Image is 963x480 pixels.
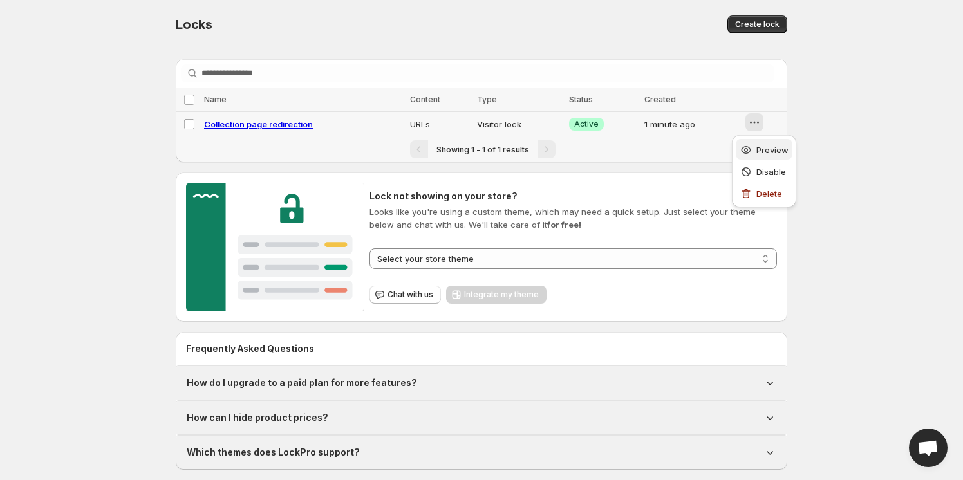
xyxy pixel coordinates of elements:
[369,190,777,203] h2: Lock not showing on your store?
[369,205,777,231] p: Looks like you're using a custom theme, which may need a quick setup. Just select your theme belo...
[640,112,744,136] td: 1 minute ago
[187,376,417,389] h1: How do I upgrade to a paid plan for more features?
[477,95,497,104] span: Type
[473,112,565,136] td: Visitor lock
[410,95,440,104] span: Content
[204,119,313,129] a: Collection page redirection
[388,290,433,300] span: Chat with us
[176,136,787,162] nav: Pagination
[727,15,787,33] button: Create lock
[756,189,782,199] span: Delete
[186,342,777,355] h2: Frequently Asked Questions
[909,429,948,467] a: Open chat
[406,112,473,136] td: URLs
[186,183,364,311] img: Customer support
[204,95,227,104] span: Name
[569,95,593,104] span: Status
[187,411,328,424] h1: How can I hide product prices?
[574,119,599,129] span: Active
[756,145,789,155] span: Preview
[735,19,780,30] span: Create lock
[369,286,441,304] button: Chat with us
[644,95,676,104] span: Created
[187,446,360,459] h1: Which themes does LockPro support?
[436,145,529,154] span: Showing 1 - 1 of 1 results
[756,167,786,177] span: Disable
[176,17,212,32] span: Locks
[547,219,581,230] strong: for free!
